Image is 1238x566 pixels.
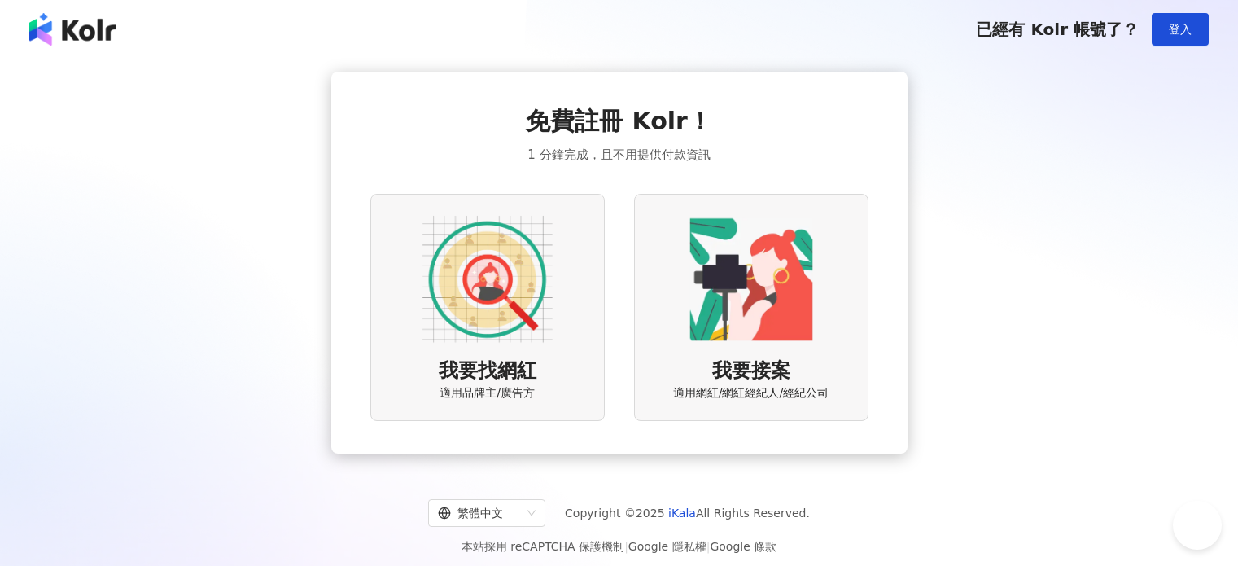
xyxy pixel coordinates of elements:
span: 已經有 Kolr 帳號了？ [976,20,1139,39]
button: 登入 [1152,13,1209,46]
a: Google 隱私權 [628,540,706,553]
span: 本站採用 reCAPTCHA 保護機制 [462,537,776,556]
span: 適用品牌主/廣告方 [440,385,535,401]
span: Copyright © 2025 All Rights Reserved. [565,503,810,523]
a: iKala [668,507,696,520]
a: Google 條款 [710,540,776,553]
span: 我要找網紅 [439,358,536,385]
span: 適用網紅/網紅經紀人/經紀公司 [673,385,829,401]
div: 繁體中文 [438,500,521,526]
span: 登入 [1169,23,1192,36]
img: KOL identity option [686,214,816,344]
iframe: Help Scout Beacon - Open [1173,501,1222,550]
span: 1 分鐘完成，且不用提供付款資訊 [527,145,710,165]
img: logo [29,13,116,46]
span: | [706,540,711,553]
img: AD identity option [422,214,553,344]
span: | [624,540,628,553]
span: 免費註冊 Kolr！ [526,104,712,138]
span: 我要接案 [712,358,790,385]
